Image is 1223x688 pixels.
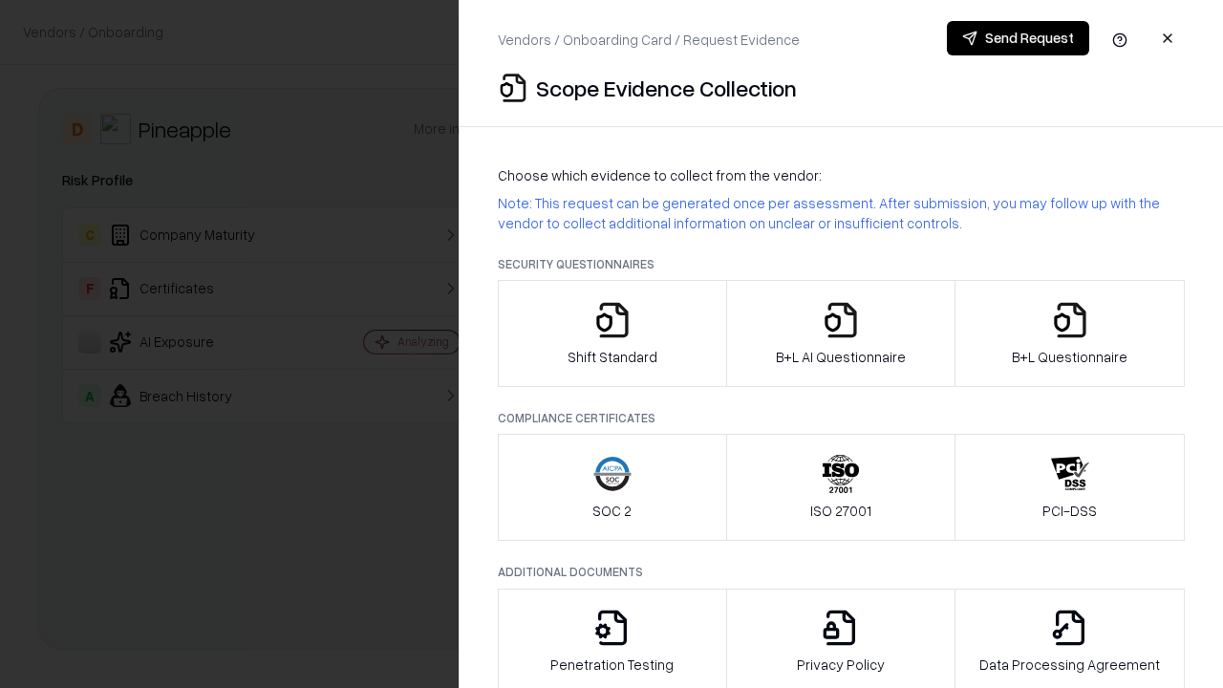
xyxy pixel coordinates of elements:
p: PCI-DSS [1042,501,1097,521]
p: Penetration Testing [550,655,674,675]
p: Note: This request can be generated once per assessment. After submission, you may follow up with... [498,193,1185,233]
p: ISO 27001 [810,501,871,521]
p: Data Processing Agreement [979,655,1160,675]
button: Shift Standard [498,280,727,387]
p: B+L AI Questionnaire [776,347,906,367]
p: Scope Evidence Collection [536,73,797,103]
p: B+L Questionnaire [1012,347,1127,367]
p: Additional Documents [498,564,1185,580]
p: Privacy Policy [797,655,885,675]
p: SOC 2 [592,501,632,521]
button: PCI-DSS [955,434,1185,541]
button: SOC 2 [498,434,727,541]
button: B+L AI Questionnaire [726,280,956,387]
p: Compliance Certificates [498,410,1185,426]
p: Vendors / Onboarding Card / Request Evidence [498,30,800,50]
p: Security Questionnaires [498,256,1185,272]
p: Shift Standard [568,347,657,367]
button: B+L Questionnaire [955,280,1185,387]
button: Send Request [947,21,1089,55]
p: Choose which evidence to collect from the vendor: [498,165,1185,185]
button: ISO 27001 [726,434,956,541]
